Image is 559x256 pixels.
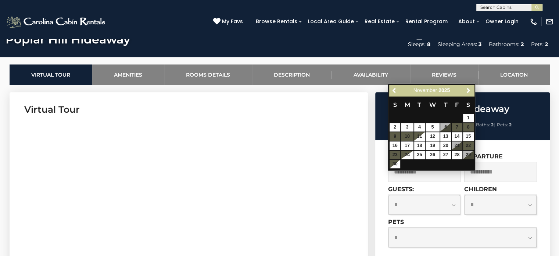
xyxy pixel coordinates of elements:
[463,114,474,122] a: 1
[401,123,413,131] a: 3
[426,123,440,131] a: 5
[414,132,425,141] a: 11
[393,101,397,108] span: Sunday
[414,141,425,150] a: 18
[404,101,410,108] span: Monday
[509,122,512,127] strong: 2
[388,218,404,225] label: Pets
[164,64,252,85] a: Rooms Details
[491,122,494,127] strong: 2
[426,151,440,159] a: 26
[392,88,398,94] span: Previous
[390,141,400,150] a: 16
[361,16,398,27] a: Real Estate
[213,18,245,26] a: My Favs
[545,18,553,26] img: mail-regular-white.png
[530,18,538,26] img: phone-regular-white.png
[413,87,437,93] span: November
[476,122,490,127] span: Baths:
[414,151,425,159] a: 25
[377,104,548,114] h2: Poplar Hill Hideaway
[476,120,495,130] li: |
[402,16,451,27] a: Rental Program
[497,122,508,127] span: Pets:
[401,141,413,150] a: 17
[440,132,451,141] a: 13
[332,64,410,85] a: Availability
[418,101,421,108] span: Tuesday
[455,101,459,108] span: Friday
[479,64,550,85] a: Location
[464,153,503,160] label: Departure
[388,186,414,193] label: Guests:
[390,123,400,131] a: 2
[438,87,450,93] span: 2025
[482,16,522,27] a: Owner Login
[466,101,470,108] span: Saturday
[6,14,107,29] img: White-1-2.png
[390,160,400,168] a: 30
[466,88,472,94] span: Next
[426,141,440,150] a: 19
[390,86,399,95] a: Previous
[252,64,332,85] a: Description
[452,151,462,159] a: 28
[252,16,301,27] a: Browse Rentals
[455,16,479,27] a: About
[10,64,92,85] a: Virtual Tour
[414,123,425,131] a: 4
[464,186,497,193] label: Children
[401,151,413,159] a: 24
[410,64,479,85] a: Reviews
[463,132,474,141] a: 15
[440,141,451,150] a: 20
[24,103,353,116] h3: Virtual Tour
[426,132,440,141] a: 12
[92,64,164,85] a: Amenities
[464,86,473,95] a: Next
[440,151,451,159] a: 27
[452,132,462,141] a: 14
[444,101,448,108] span: Thursday
[429,101,436,108] span: Wednesday
[304,16,358,27] a: Local Area Guide
[222,18,243,25] span: My Favs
